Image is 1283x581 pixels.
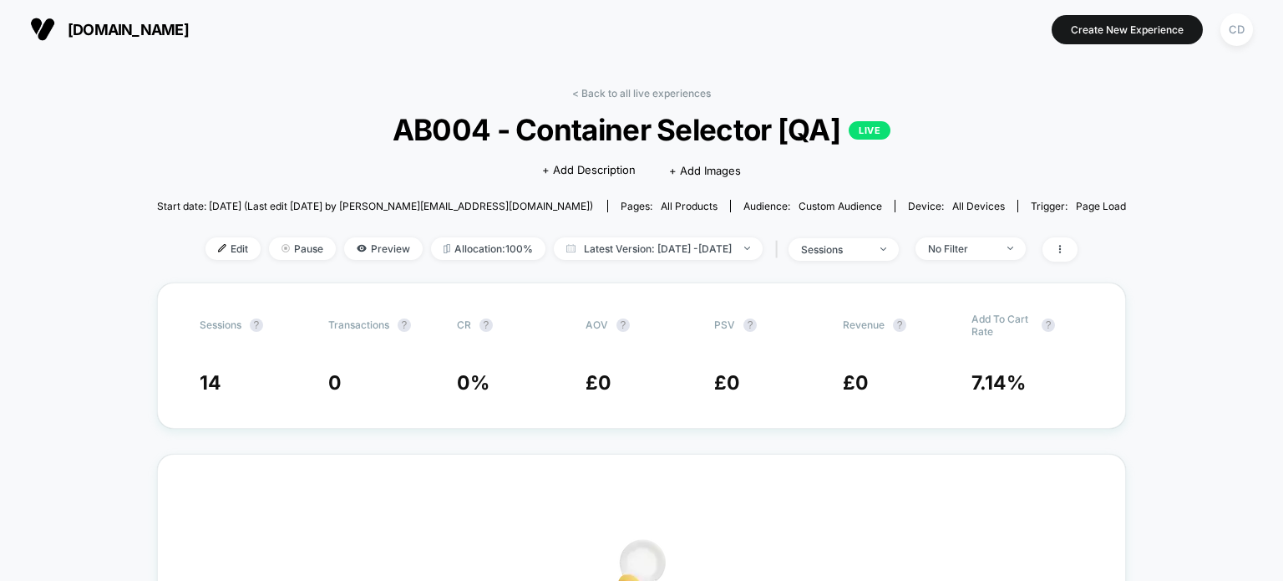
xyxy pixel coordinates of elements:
span: Custom Audience [799,200,882,212]
span: Transactions [328,319,389,331]
span: 0 % [457,371,489,395]
span: Start date: [DATE] (Last edit [DATE] by [PERSON_NAME][EMAIL_ADDRESS][DOMAIN_NAME]) [157,200,593,212]
button: CD [1215,13,1258,47]
button: Create New Experience [1052,15,1203,44]
span: + Add Description [542,162,636,179]
span: AOV [586,319,608,331]
button: ? [398,319,411,332]
button: ? [1042,319,1055,332]
span: 0 [598,371,611,395]
button: [DOMAIN_NAME] [25,16,194,43]
span: Sessions [200,319,241,331]
span: £ [843,371,869,395]
div: Pages: [621,200,718,212]
span: Page Load [1076,200,1126,212]
span: AB004 - Container Selector [QA] [205,112,1078,147]
img: end [880,247,886,251]
span: Pause [269,237,336,260]
div: Trigger: [1031,200,1126,212]
span: Preview [344,237,423,260]
span: 0 [727,371,740,395]
button: ? [479,319,493,332]
span: all products [661,200,718,212]
div: No Filter [928,242,995,255]
span: PSV [714,319,735,331]
span: £ [714,371,740,395]
img: Visually logo [30,17,55,42]
img: end [744,247,750,250]
span: Device: [895,200,1017,212]
span: Edit [205,237,261,260]
span: all devices [952,200,1005,212]
span: Allocation: 100% [431,237,545,260]
img: calendar [566,244,576,252]
div: CD [1220,13,1253,46]
span: Add To Cart Rate [971,313,1033,338]
span: + Add Images [669,164,741,177]
span: | [771,237,789,262]
img: end [281,244,290,252]
div: sessions [801,243,868,256]
div: Audience: [743,200,882,212]
a: < Back to all live experiences [572,87,711,99]
img: end [1007,247,1013,250]
p: LIVE [849,121,890,140]
span: CR [457,319,471,331]
span: Revenue [843,319,885,331]
span: £ [586,371,611,395]
img: rebalance [444,244,450,253]
span: 7.14 % [971,371,1026,395]
span: 0 [328,371,342,395]
span: 0 [855,371,869,395]
button: ? [616,319,630,332]
span: Latest Version: [DATE] - [DATE] [554,237,763,260]
button: ? [250,319,263,332]
img: edit [218,244,226,252]
button: ? [893,319,906,332]
span: 14 [200,371,221,395]
span: [DOMAIN_NAME] [68,21,189,38]
button: ? [743,319,757,332]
